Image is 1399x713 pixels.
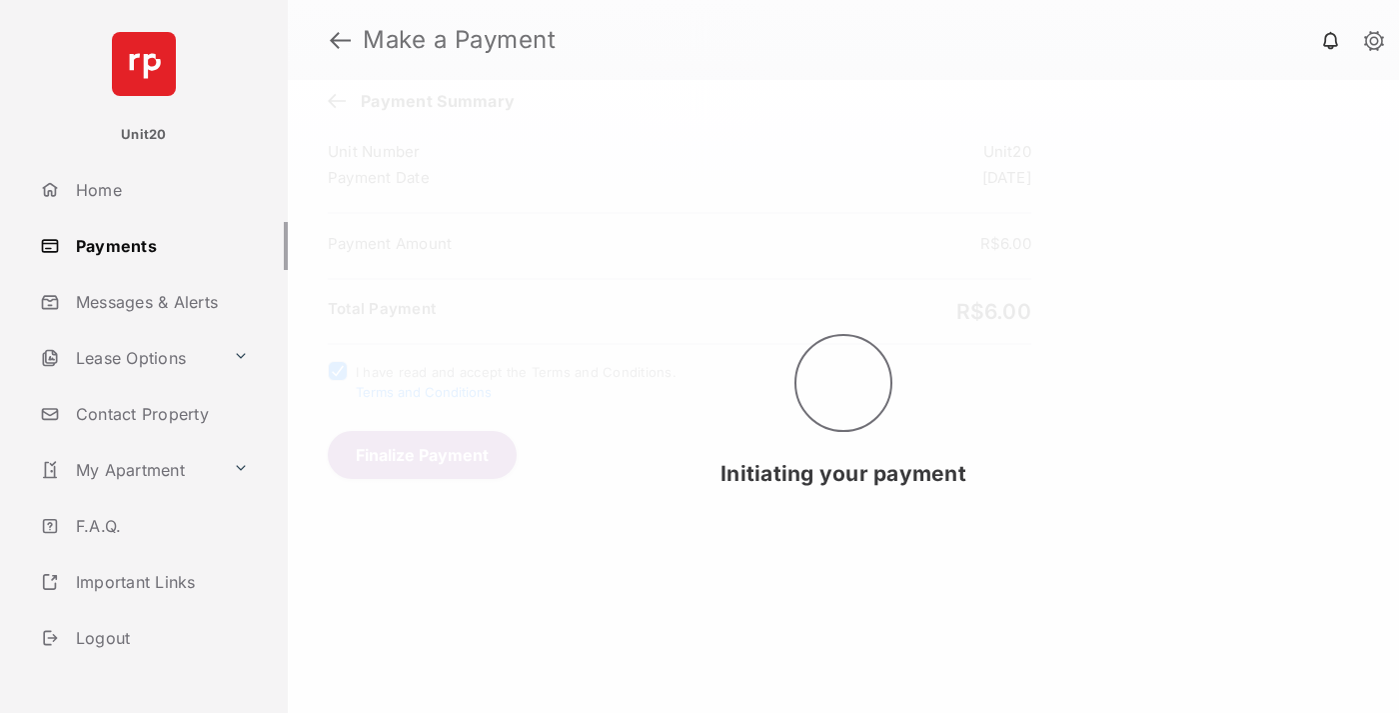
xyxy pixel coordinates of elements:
a: Lease Options [32,334,225,382]
a: Logout [32,614,288,662]
p: Unit20 [121,125,167,145]
a: Messages & Alerts [32,278,288,326]
strong: Make a Payment [363,28,556,52]
a: Contact Property [32,390,288,438]
a: My Apartment [32,446,225,494]
img: svg+xml;base64,PHN2ZyB4bWxucz0iaHR0cDovL3d3dy53My5vcmcvMjAwMC9zdmciIHdpZHRoPSI2NCIgaGVpZ2h0PSI2NC... [112,32,176,96]
a: Payments [32,222,288,270]
a: Important Links [32,558,257,606]
span: Initiating your payment [720,461,966,486]
a: Home [32,166,288,214]
a: F.A.Q. [32,502,288,550]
